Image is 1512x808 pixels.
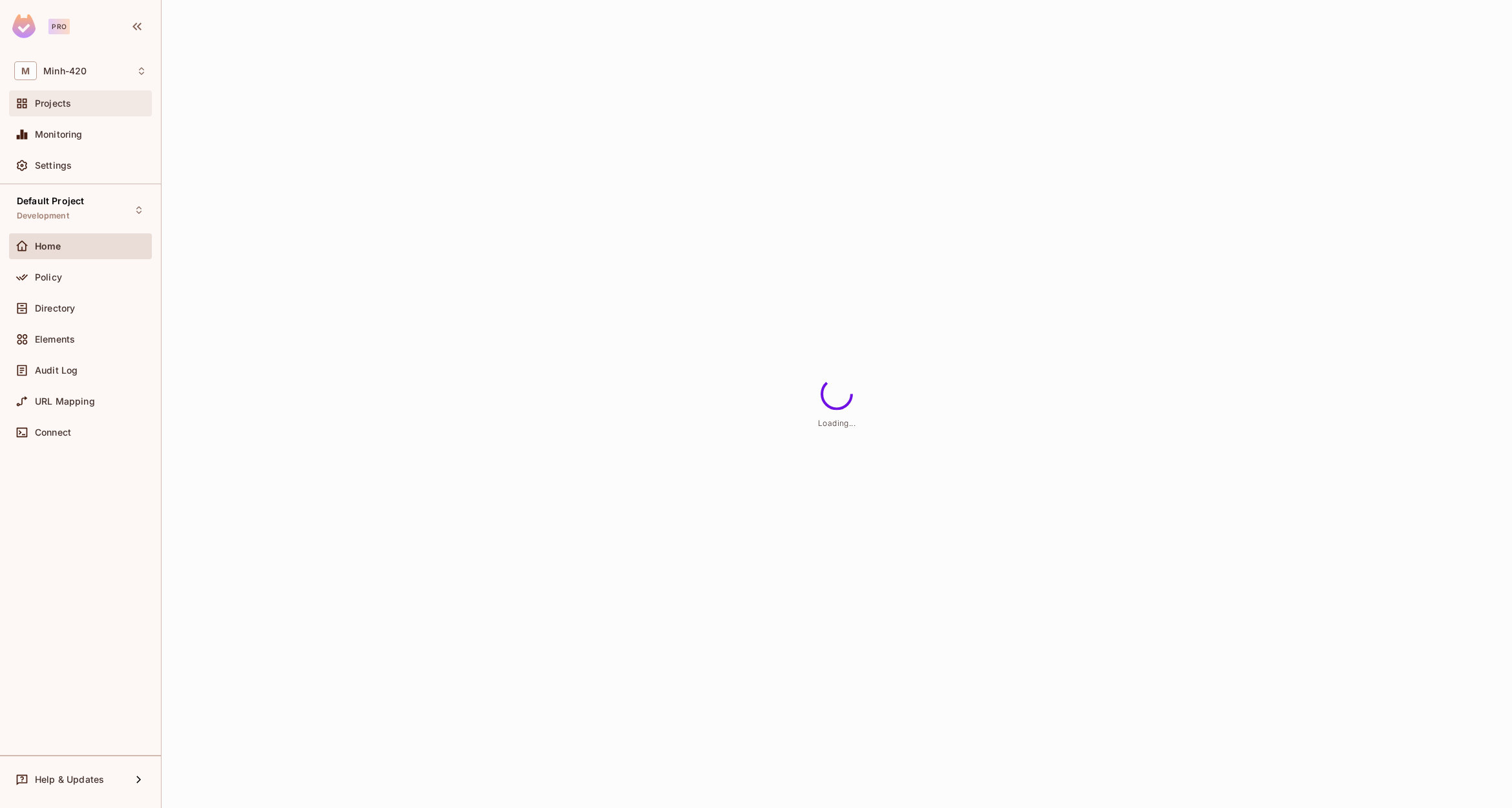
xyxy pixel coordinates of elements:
span: Development [17,211,69,221]
img: SReyMgAAAABJRU5ErkJggg== [12,14,36,38]
span: Settings [35,160,72,171]
span: Projects [35,98,71,109]
span: Directory [35,303,75,314]
span: URL Mapping [35,396,95,407]
span: Policy [35,272,62,282]
span: M [14,61,37,80]
span: Home [35,241,61,251]
span: Loading... [818,418,856,428]
span: Help & Updates [35,774,104,785]
span: Audit Log [35,365,78,376]
span: Elements [35,334,75,345]
span: Connect [35,427,71,438]
div: Pro [48,19,70,34]
span: Monitoring [35,129,83,140]
span: Workspace: Minh-420 [43,66,87,76]
span: Default Project [17,196,84,206]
